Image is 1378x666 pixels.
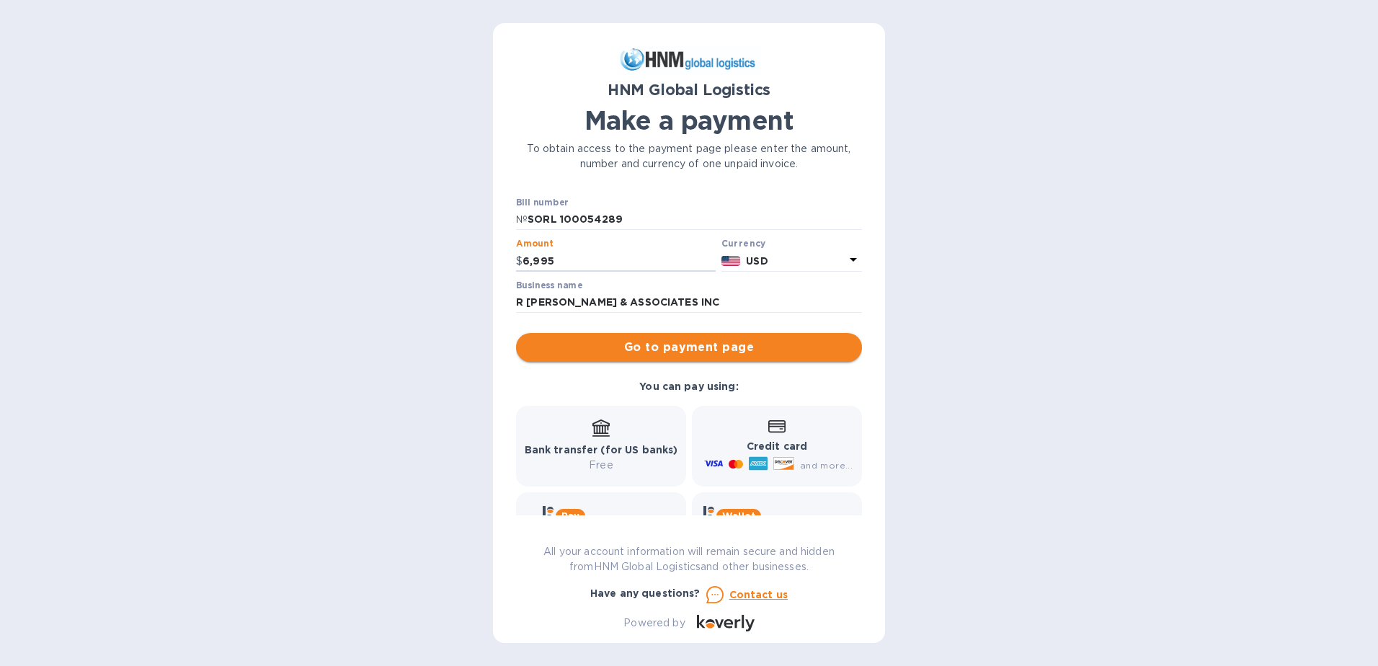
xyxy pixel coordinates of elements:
img: USD [721,256,741,266]
h1: Make a payment [516,105,862,136]
p: To obtain access to the payment page please enter the amount, number and currency of one unpaid i... [516,141,862,172]
label: Business name [516,281,582,290]
b: Credit card [747,440,807,452]
p: All your account information will remain secure and hidden from HNM Global Logistics and other bu... [516,544,862,574]
label: Amount [516,240,553,249]
u: Contact us [729,589,788,600]
b: You can pay using: [639,381,738,392]
b: Pay [561,510,579,521]
b: HNM Global Logistics [608,81,771,99]
b: Wallet [722,510,755,521]
p: $ [516,254,523,269]
b: Bank transfer (for US banks) [525,444,678,456]
b: Have any questions? [590,587,701,599]
p: Powered by [623,616,685,631]
p: Free [525,458,678,473]
label: Bill number [516,198,568,207]
b: USD [746,255,768,267]
b: Currency [721,238,766,249]
span: and more... [800,460,853,471]
button: Go to payment page [516,333,862,362]
input: Enter bill number [528,209,862,231]
input: 0.00 [523,250,716,272]
input: Enter business name [516,292,862,314]
p: № [516,212,528,227]
span: Go to payment page [528,339,850,356]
